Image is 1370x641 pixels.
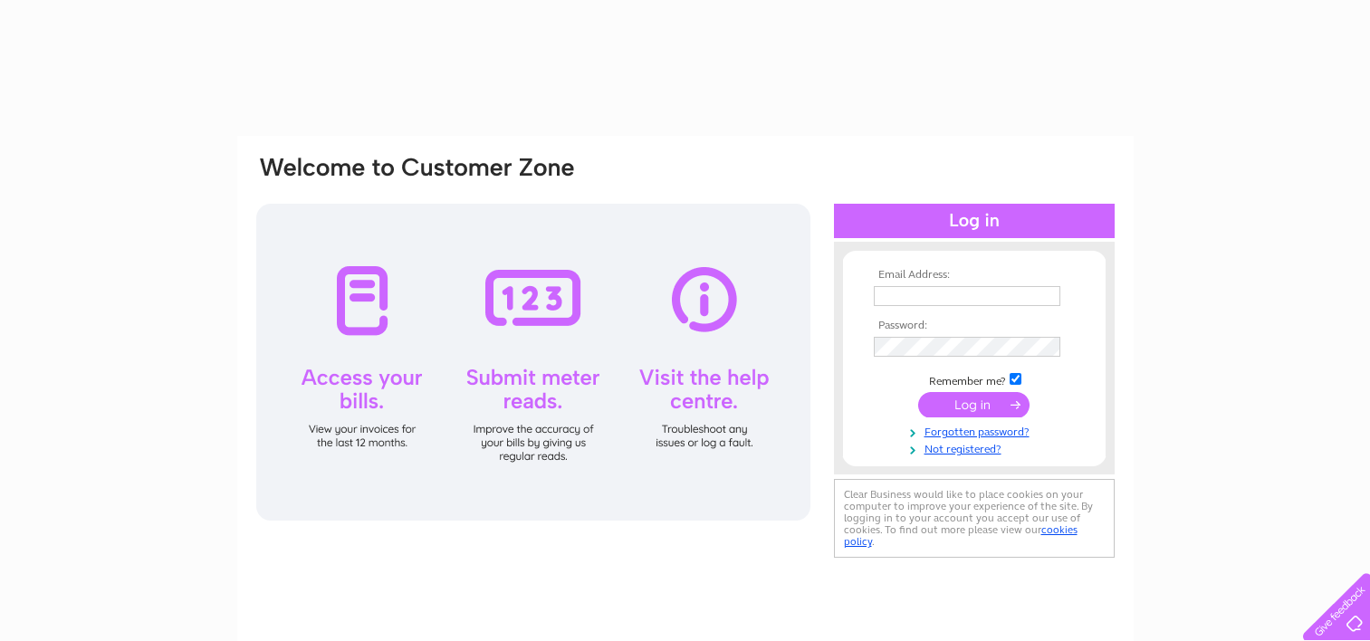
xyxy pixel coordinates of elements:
[869,370,1079,388] td: Remember me?
[834,479,1115,558] div: Clear Business would like to place cookies on your computer to improve your experience of the sit...
[844,523,1078,548] a: cookies policy
[869,320,1079,332] th: Password:
[869,269,1079,282] th: Email Address:
[874,422,1079,439] a: Forgotten password?
[918,392,1030,417] input: Submit
[874,439,1079,456] a: Not registered?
